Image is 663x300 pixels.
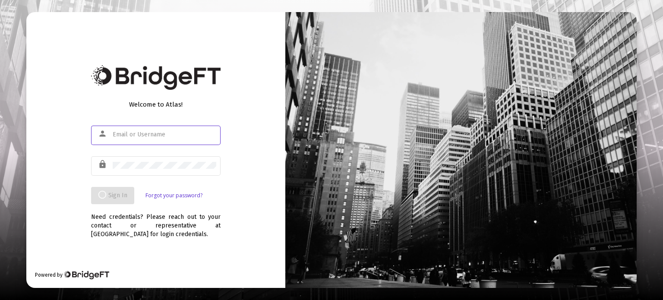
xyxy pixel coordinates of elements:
[35,271,109,279] div: Powered by
[91,100,221,109] div: Welcome to Atlas!
[98,159,108,170] mat-icon: lock
[91,187,134,204] button: Sign In
[98,129,108,139] mat-icon: person
[98,192,127,199] span: Sign In
[113,131,216,138] input: Email or Username
[63,271,109,279] img: Bridge Financial Technology Logo
[91,204,221,239] div: Need credentials? Please reach out to your contact or representative at [GEOGRAPHIC_DATA] for log...
[145,191,202,200] a: Forgot your password?
[91,65,221,90] img: Bridge Financial Technology Logo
